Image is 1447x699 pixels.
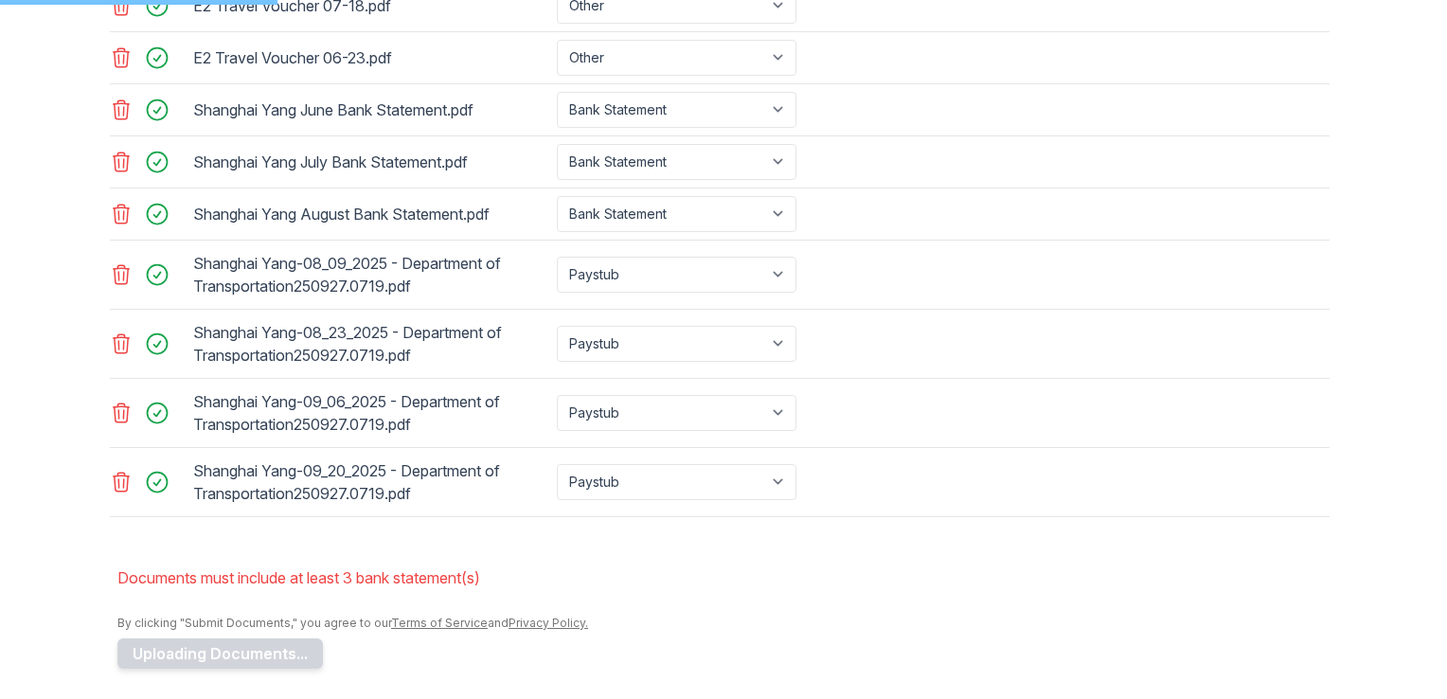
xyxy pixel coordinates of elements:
[193,317,549,370] div: Shanghai Yang-08_23_2025 - Department of Transportation250927.0719.pdf
[117,638,323,669] button: Uploading Documents...
[193,147,549,177] div: Shanghai Yang July Bank Statement.pdf
[117,559,1330,597] li: Documents must include at least 3 bank statement(s)
[193,248,549,301] div: Shanghai Yang-08_09_2025 - Department of Transportation250927.0719.pdf
[391,616,488,630] a: Terms of Service
[193,95,549,125] div: Shanghai Yang June Bank Statement.pdf
[193,199,549,229] div: Shanghai Yang August Bank Statement.pdf
[193,456,549,509] div: Shanghai Yang-09_20_2025 - Department of Transportation250927.0719.pdf
[193,386,549,439] div: Shanghai Yang-09_06_2025 - Department of Transportation250927.0719.pdf
[193,43,549,73] div: E2 Travel Voucher 06-23.pdf
[117,616,1330,631] div: By clicking "Submit Documents," you agree to our and
[509,616,588,630] a: Privacy Policy.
